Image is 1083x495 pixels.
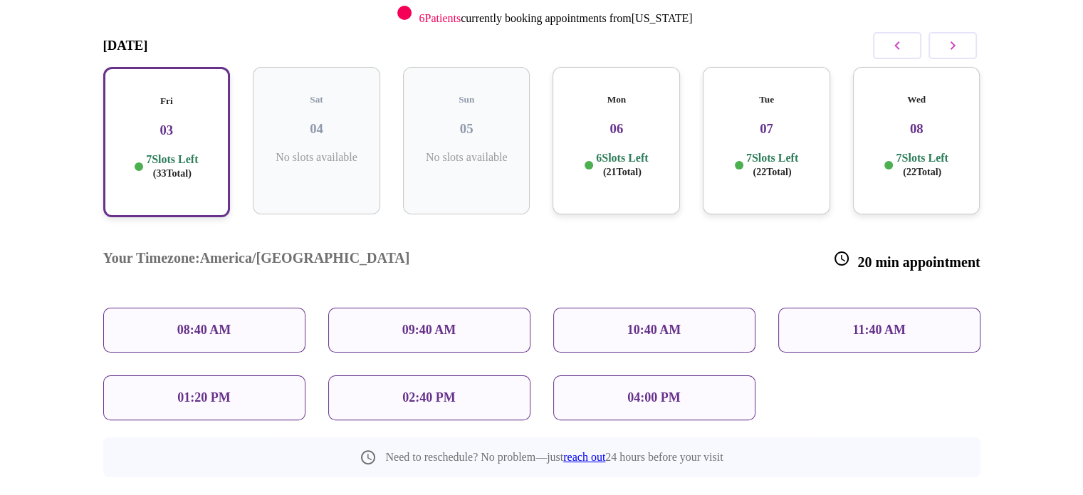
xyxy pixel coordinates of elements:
h3: Your Timezone: America/[GEOGRAPHIC_DATA] [103,250,410,271]
span: 6 Patients [419,12,461,24]
p: 7 Slots Left [896,151,948,179]
h5: Wed [864,94,969,105]
p: No slots available [264,151,369,164]
h5: Sun [414,94,519,105]
span: ( 22 Total) [903,167,941,177]
p: 09:40 AM [402,323,456,338]
h3: 03 [116,123,218,138]
a: reach out [563,451,605,463]
span: ( 33 Total) [153,168,192,179]
p: 7 Slots Left [746,151,798,179]
h3: 20 min appointment [833,250,980,271]
h5: Sat [264,94,369,105]
h5: Mon [564,94,669,105]
p: 6 Slots Left [596,151,648,179]
h3: [DATE] [103,38,148,53]
p: 04:00 PM [627,390,680,405]
span: ( 22 Total) [753,167,791,177]
h3: 04 [264,121,369,137]
h5: Tue [714,94,819,105]
p: 11:40 AM [852,323,906,338]
h3: 05 [414,121,519,137]
p: No slots available [414,151,519,164]
span: ( 21 Total) [603,167,642,177]
p: 08:40 AM [177,323,231,338]
h5: Fri [116,95,218,107]
h3: 06 [564,121,669,137]
h3: 08 [864,121,969,137]
p: 02:40 PM [402,390,455,405]
p: 7 Slots Left [146,152,198,180]
p: currently booking appointments from [US_STATE] [419,12,692,25]
p: 10:40 AM [627,323,681,338]
h3: 07 [714,121,819,137]
p: 01:20 PM [177,390,230,405]
p: Need to reschedule? No problem—just 24 hours before your visit [385,451,723,464]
